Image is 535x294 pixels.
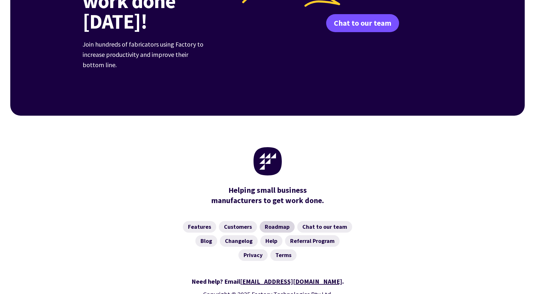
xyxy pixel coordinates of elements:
[240,277,342,285] a: [EMAIL_ADDRESS][DOMAIN_NAME]
[270,249,297,261] a: Terms
[503,263,535,294] iframe: Chat Widget
[183,221,216,233] a: Features
[285,235,340,247] a: Referral Program
[260,235,282,247] a: Help
[238,249,268,261] a: Privacy
[83,39,208,70] p: Join hundreds of fabricators using Factory to increase productivity and improve their bottom line.
[297,221,352,233] a: Chat to our team
[220,235,258,247] a: Changelog
[83,221,453,261] nav: Footer Navigation
[219,221,257,233] a: Customers
[228,185,307,195] mark: Helping small business
[208,185,327,206] div: manufacturers to get work done.
[326,14,399,32] a: Chat to our team
[83,276,453,287] div: Need help? Email .
[260,221,295,233] a: Roadmap
[195,235,217,247] a: Blog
